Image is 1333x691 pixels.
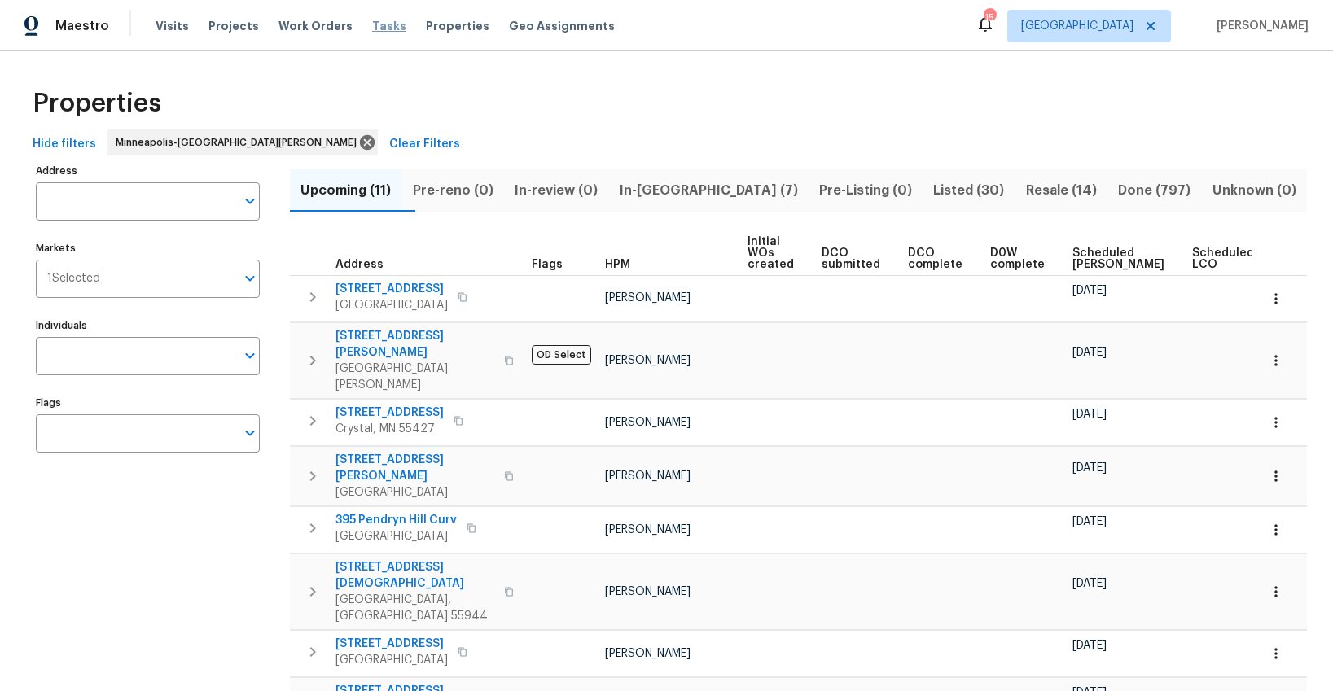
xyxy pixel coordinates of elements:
[605,417,691,428] span: [PERSON_NAME]
[984,10,995,26] div: 15
[156,18,189,34] span: Visits
[605,648,691,659] span: [PERSON_NAME]
[239,267,261,290] button: Open
[605,524,691,536] span: [PERSON_NAME]
[335,281,448,297] span: [STREET_ADDRESS]
[335,405,444,421] span: [STREET_ADDRESS]
[26,129,103,160] button: Hide filters
[1072,347,1107,358] span: [DATE]
[36,166,260,176] label: Address
[426,18,489,34] span: Properties
[107,129,378,155] div: Minneapolis-[GEOGRAPHIC_DATA][PERSON_NAME]
[335,452,494,484] span: [STREET_ADDRESS][PERSON_NAME]
[36,398,260,408] label: Flags
[335,361,494,393] span: [GEOGRAPHIC_DATA][PERSON_NAME]
[1021,18,1133,34] span: [GEOGRAPHIC_DATA]
[605,292,691,304] span: [PERSON_NAME]
[932,179,1005,202] span: Listed (30)
[514,179,599,202] span: In-review (0)
[335,636,448,652] span: [STREET_ADDRESS]
[335,297,448,313] span: [GEOGRAPHIC_DATA]
[372,20,406,32] span: Tasks
[532,259,563,270] span: Flags
[605,355,691,366] span: [PERSON_NAME]
[818,179,913,202] span: Pre-Listing (0)
[1212,179,1297,202] span: Unknown (0)
[1072,578,1107,589] span: [DATE]
[300,179,392,202] span: Upcoming (11)
[1072,285,1107,296] span: [DATE]
[1025,179,1098,202] span: Resale (14)
[33,134,96,155] span: Hide filters
[335,512,457,528] span: 395 Pendryn Hill Curv
[1210,18,1309,34] span: [PERSON_NAME]
[335,421,444,437] span: Crystal, MN 55427
[389,134,460,155] span: Clear Filters
[1072,640,1107,651] span: [DATE]
[36,321,260,330] label: Individuals
[532,345,591,365] span: OD Select
[278,18,353,34] span: Work Orders
[605,259,630,270] span: HPM
[748,236,794,270] span: Initial WOs created
[335,484,494,501] span: [GEOGRAPHIC_DATA]
[908,247,962,270] span: DCO complete
[55,18,109,34] span: Maestro
[990,247,1045,270] span: D0W complete
[1192,247,1254,270] span: Scheduled LCO
[335,592,494,624] span: [GEOGRAPHIC_DATA], [GEOGRAPHIC_DATA] 55944
[411,179,493,202] span: Pre-reno (0)
[116,134,363,151] span: Minneapolis-[GEOGRAPHIC_DATA][PERSON_NAME]
[509,18,615,34] span: Geo Assignments
[1117,179,1191,202] span: Done (797)
[239,190,261,212] button: Open
[36,243,260,253] label: Markets
[605,470,691,482] span: [PERSON_NAME]
[1072,462,1107,474] span: [DATE]
[1072,247,1164,270] span: Scheduled [PERSON_NAME]
[33,95,161,112] span: Properties
[618,179,798,202] span: In-[GEOGRAPHIC_DATA] (7)
[335,328,494,361] span: [STREET_ADDRESS][PERSON_NAME]
[335,652,448,668] span: [GEOGRAPHIC_DATA]
[1072,516,1107,527] span: [DATE]
[208,18,259,34] span: Projects
[335,528,457,544] span: [GEOGRAPHIC_DATA]
[605,586,691,597] span: [PERSON_NAME]
[822,247,880,270] span: DCO submitted
[383,129,467,160] button: Clear Filters
[335,559,494,592] span: [STREET_ADDRESS][DEMOGRAPHIC_DATA]
[47,272,100,286] span: 1 Selected
[1072,409,1107,420] span: [DATE]
[239,422,261,444] button: Open
[239,344,261,367] button: Open
[335,259,384,270] span: Address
